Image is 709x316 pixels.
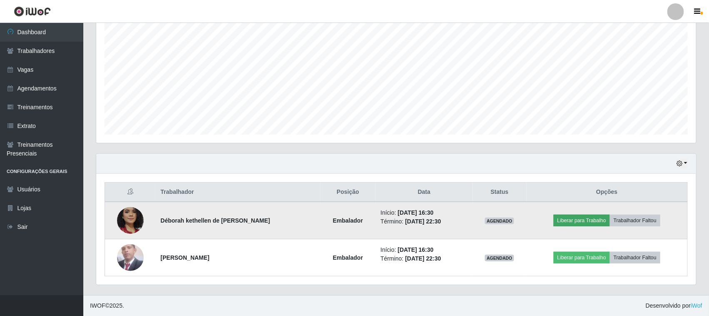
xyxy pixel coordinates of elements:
[381,217,468,226] li: Término:
[155,183,320,202] th: Trabalhador
[90,301,124,310] span: © 2025 .
[381,208,468,217] li: Início:
[14,6,51,17] img: CoreUI Logo
[405,255,441,262] time: [DATE] 22:30
[381,254,468,263] li: Término:
[333,254,363,261] strong: Embalador
[376,183,473,202] th: Data
[485,255,514,261] span: AGENDADO
[610,215,660,226] button: Trabalhador Faltou
[320,183,376,202] th: Posição
[398,246,434,253] time: [DATE] 16:30
[554,252,610,263] button: Liberar para Trabalho
[646,301,702,310] span: Desenvolvido por
[473,183,527,202] th: Status
[117,193,144,248] img: 1705882743267.jpeg
[610,252,660,263] button: Trabalhador Faltou
[405,218,441,225] time: [DATE] 22:30
[90,302,105,309] span: IWOF
[160,254,209,261] strong: [PERSON_NAME]
[691,302,702,309] a: iWof
[527,183,688,202] th: Opções
[160,217,270,224] strong: Déborah kethellen de [PERSON_NAME]
[554,215,610,226] button: Liberar para Trabalho
[333,217,363,224] strong: Embalador
[381,246,468,254] li: Início:
[398,209,434,216] time: [DATE] 16:30
[485,218,514,224] span: AGENDADO
[117,243,144,272] img: 1740078176473.jpeg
